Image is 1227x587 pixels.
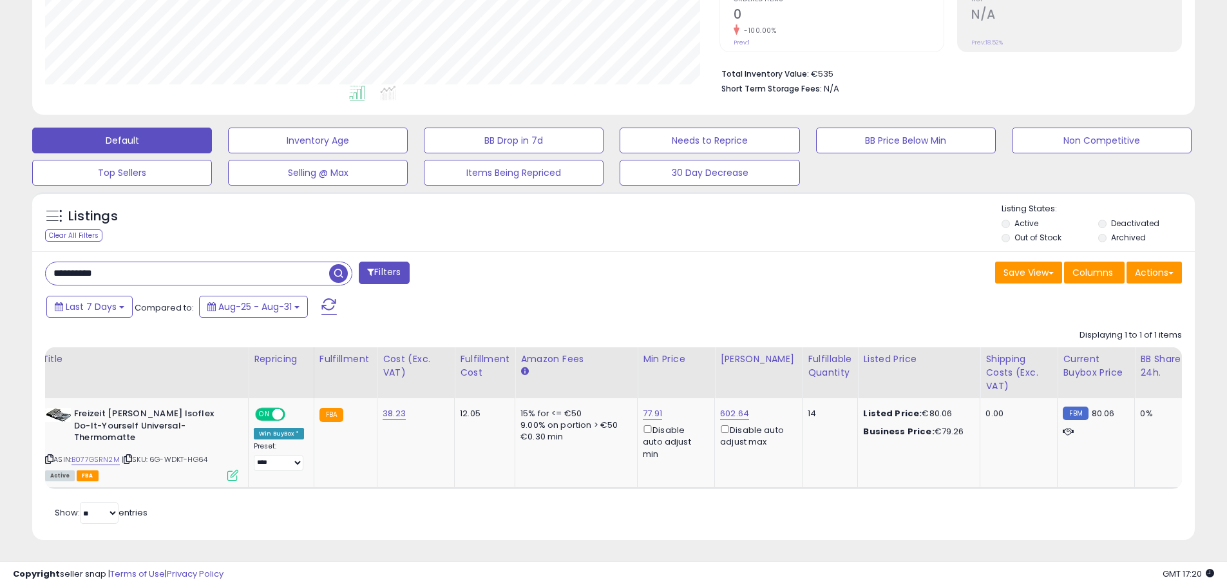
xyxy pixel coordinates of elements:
[1111,218,1159,229] label: Deactivated
[1014,232,1061,243] label: Out of Stock
[620,128,799,153] button: Needs to Reprice
[383,407,406,420] a: 38.23
[1080,329,1182,342] div: Displaying 1 to 1 of 1 items
[13,568,224,581] div: seller snap | |
[45,408,238,479] div: ASIN:
[46,296,133,318] button: Last 7 Days
[460,352,509,380] div: Fulfillment Cost
[721,68,809,79] b: Total Inventory Value:
[32,128,212,153] button: Default
[55,506,147,519] span: Show: entries
[283,409,304,420] span: OFF
[167,568,224,580] a: Privacy Policy
[971,7,1181,24] h2: N/A
[228,160,408,186] button: Selling @ Max
[520,408,627,419] div: 15% for <= €50
[720,423,792,448] div: Disable auto adjust max
[1063,407,1088,420] small: FBM
[13,568,60,580] strong: Copyright
[734,7,944,24] h2: 0
[520,366,528,378] small: Amazon Fees.
[721,65,1172,81] li: €535
[734,39,750,46] small: Prev: 1
[1163,568,1214,580] span: 2025-09-8 17:20 GMT
[863,352,975,366] div: Listed Price
[1140,408,1183,419] div: 0%
[995,262,1062,284] button: Save View
[863,426,970,438] div: €79.26
[520,419,627,431] div: 9.00% on portion > €50
[808,352,852,380] div: Fulfillable Quantity
[739,26,776,35] small: -100.00%
[824,82,839,95] span: N/A
[254,442,304,471] div: Preset:
[1002,203,1195,215] p: Listing States:
[1012,128,1192,153] button: Non Competitive
[135,302,194,314] span: Compared to:
[816,128,996,153] button: BB Price Below Min
[383,352,449,380] div: Cost (Exc. VAT)
[863,408,970,419] div: €80.06
[1072,266,1113,279] span: Columns
[110,568,165,580] a: Terms of Use
[424,128,604,153] button: BB Drop in 7d
[1111,232,1146,243] label: Archived
[359,262,409,284] button: Filters
[45,229,102,242] div: Clear All Filters
[1014,218,1038,229] label: Active
[256,409,272,420] span: ON
[985,352,1052,393] div: Shipping Costs (Exc. VAT)
[1064,262,1125,284] button: Columns
[720,352,797,366] div: [PERSON_NAME]
[66,300,117,313] span: Last 7 Days
[643,423,705,460] div: Disable auto adjust min
[424,160,604,186] button: Items Being Repriced
[985,408,1047,419] div: 0.00
[863,407,922,419] b: Listed Price:
[319,408,343,422] small: FBA
[254,352,309,366] div: Repricing
[45,408,71,422] img: 41729MmfAGL._SL40_.jpg
[520,431,627,443] div: €0.30 min
[218,300,292,313] span: Aug-25 - Aug-31
[643,407,662,420] a: 77.91
[254,428,304,439] div: Win BuyBox *
[971,39,1003,46] small: Prev: 18.52%
[1063,352,1129,380] div: Current Buybox Price
[520,352,632,366] div: Amazon Fees
[808,408,848,419] div: 14
[863,425,934,438] b: Business Price:
[45,470,75,481] span: All listings currently available for purchase on Amazon
[319,352,372,366] div: Fulfillment
[721,83,822,94] b: Short Term Storage Fees:
[122,454,207,465] span: | SKU: 6G-WDKT-HG64
[68,207,118,226] h5: Listings
[228,128,408,153] button: Inventory Age
[620,160,799,186] button: 30 Day Decrease
[74,408,231,447] b: Freizeit [PERSON_NAME] Isoflex Do-It-Yourself Universal-Thermomatte
[1092,407,1115,419] span: 80.06
[77,470,99,481] span: FBA
[1127,262,1182,284] button: Actions
[460,408,505,419] div: 12.05
[32,160,212,186] button: Top Sellers
[1140,352,1187,380] div: BB Share 24h.
[643,352,709,366] div: Min Price
[71,454,120,465] a: B077GSRN2M
[199,296,308,318] button: Aug-25 - Aug-31
[720,407,749,420] a: 602.64
[42,352,243,366] div: Title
